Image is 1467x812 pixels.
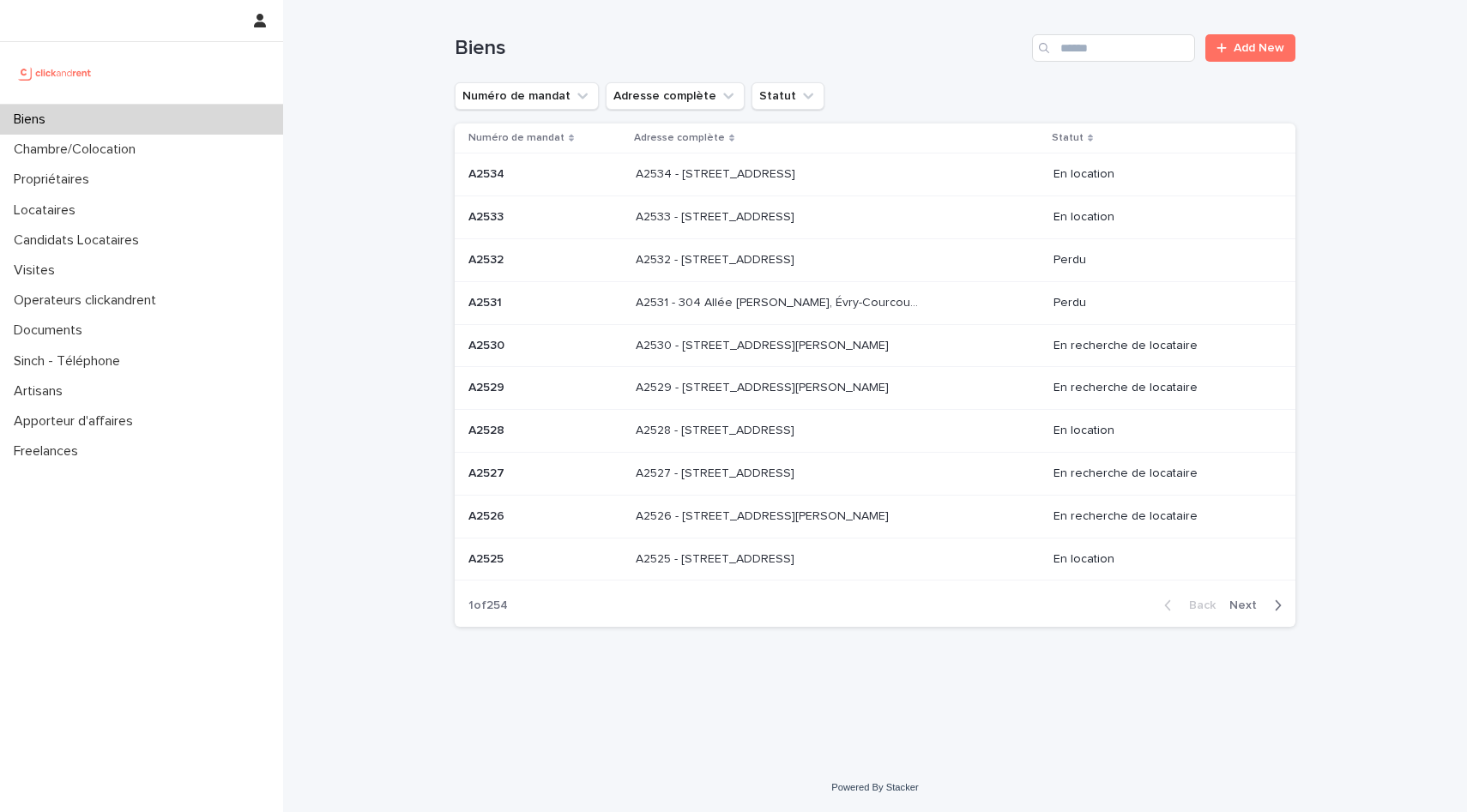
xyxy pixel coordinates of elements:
img: UCB0brd3T0yccxBKYDjQ [14,56,97,90]
p: A2533 - [STREET_ADDRESS] [636,207,798,225]
p: A2526 [468,506,508,524]
tr: A2532A2532 A2532 - [STREET_ADDRESS]A2532 - [STREET_ADDRESS] Perdu [455,238,1295,281]
p: Documents [7,322,96,339]
p: A2526 - [STREET_ADDRESS][PERSON_NAME] [636,506,892,524]
p: Numéro de mandat [468,129,564,147]
tr: A2525A2525 A2525 - [STREET_ADDRESS]A2525 - [STREET_ADDRESS] En location [455,538,1295,580]
p: A2531 - 304 Allée Pablo Neruda, Évry-Courcouronnes 91000 [636,292,925,310]
p: En location [1053,210,1268,225]
p: Operateurs clickandrent [7,292,170,309]
p: Propriétaires [7,171,103,188]
h1: Biens [455,36,1025,61]
tr: A2534A2534 A2534 - [STREET_ADDRESS]A2534 - [STREET_ADDRESS] En location [455,153,1295,196]
p: A2527 - [STREET_ADDRESS] [636,463,798,481]
input: Search [1032,34,1195,62]
button: Numéro de mandat [455,82,599,110]
p: Perdu [1053,296,1268,310]
p: A2525 [468,549,507,567]
button: Next [1222,598,1295,613]
p: Adresse complète [634,129,725,147]
p: En location [1053,552,1268,567]
tr: A2529A2529 A2529 - [STREET_ADDRESS][PERSON_NAME]A2529 - [STREET_ADDRESS][PERSON_NAME] En recherch... [455,367,1295,410]
span: Back [1179,599,1216,611]
p: A2529 [468,377,508,395]
a: Add New [1205,34,1295,62]
tr: A2528A2528 A2528 - [STREET_ADDRESS]A2528 - [STREET_ADDRESS] En location [455,410,1295,453]
p: Candidats Locataires [7,232,153,249]
p: A2529 - 14 rue Honoré de Balzac, Garges-lès-Gonesse 95140 [636,377,892,395]
p: Perdu [1053,253,1268,268]
p: A2532 [468,250,507,268]
p: En recherche de locataire [1053,381,1268,395]
p: A2533 [468,207,507,225]
p: A2528 [468,420,508,438]
p: Visites [7,262,69,279]
tr: A2533A2533 A2533 - [STREET_ADDRESS]A2533 - [STREET_ADDRESS] En location [455,196,1295,239]
p: Apporteur d'affaires [7,413,147,430]
p: A2525 - [STREET_ADDRESS] [636,549,798,567]
span: Next [1229,599,1267,611]
p: Statut [1052,129,1084,147]
p: Freelances [7,443,92,460]
p: 1 of 254 [455,585,522,627]
p: Sinch - Téléphone [7,353,134,370]
p: A2534 [468,164,508,182]
p: Locataires [7,202,89,219]
p: Chambre/Colocation [7,141,149,158]
p: Artisans [7,383,76,400]
tr: A2527A2527 A2527 - [STREET_ADDRESS]A2527 - [STREET_ADDRESS] En recherche de locataire [455,452,1295,495]
a: Powered By Stacker [831,782,918,792]
span: Add New [1234,42,1284,54]
p: A2531 [468,292,505,310]
button: Statut [752,82,824,110]
p: En recherche de locataire [1053,466,1268,481]
button: Back [1150,598,1222,613]
p: En location [1053,167,1268,182]
p: A2528 - [STREET_ADDRESS] [636,420,798,438]
p: En recherche de locataire [1053,509,1268,524]
p: A2530 - [STREET_ADDRESS][PERSON_NAME] [636,335,892,353]
tr: A2530A2530 A2530 - [STREET_ADDRESS][PERSON_NAME]A2530 - [STREET_ADDRESS][PERSON_NAME] En recherch... [455,324,1295,367]
tr: A2526A2526 A2526 - [STREET_ADDRESS][PERSON_NAME]A2526 - [STREET_ADDRESS][PERSON_NAME] En recherch... [455,495,1295,538]
p: A2532 - [STREET_ADDRESS] [636,250,798,268]
p: A2527 [468,463,508,481]
p: Biens [7,111,59,128]
p: A2534 - 134 Cours Aquitaine, Boulogne-Billancourt 92100 [636,164,799,182]
button: Adresse complète [606,82,745,110]
tr: A2531A2531 A2531 - 304 Allée [PERSON_NAME], Évry-Courcouronnes 91000A2531 - 304 Allée [PERSON_NAM... [455,281,1295,324]
p: En recherche de locataire [1053,339,1268,353]
p: En location [1053,424,1268,438]
p: A2530 [468,335,508,353]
